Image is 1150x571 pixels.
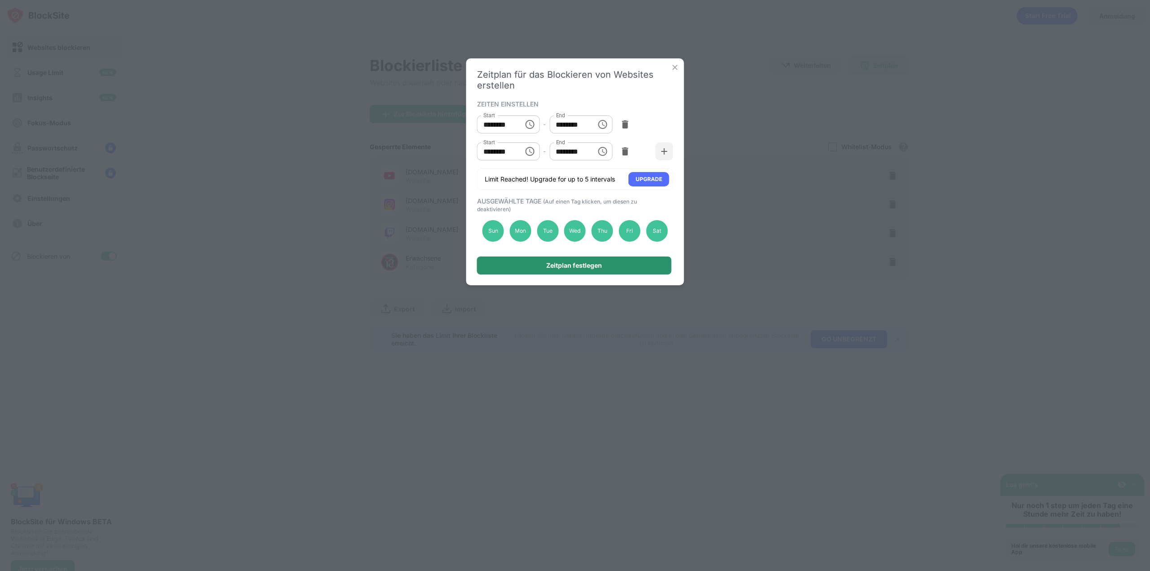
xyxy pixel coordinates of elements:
div: UPGRADE [636,175,662,184]
span: (Auf einen Tag klicken, um diesen zu deaktivieren) [477,198,637,212]
div: Thu [592,220,613,242]
div: Wed [564,220,586,242]
div: - [543,120,546,129]
div: AUSGEWÄHLTE TAGE [477,197,671,212]
button: Choose time, selected time is 12:00 AM [521,115,539,133]
label: End [556,138,565,146]
div: Limit Reached! Upgrade for up to 5 intervals [485,175,615,184]
div: Sat [646,220,668,242]
label: End [556,111,565,119]
div: Zeitplan festlegen [546,262,602,269]
div: Zeitplan für das Blockieren von Websites erstellen [477,69,673,91]
label: Start [483,111,495,119]
img: x-button.svg [671,63,680,72]
label: Start [483,138,495,146]
div: ZEITEN EINSTELLEN [477,100,671,107]
div: Tue [537,220,558,242]
button: Choose time, selected time is 7:00 PM [593,115,611,133]
div: Sun [482,220,504,242]
button: Choose time, selected time is 11:59 PM [593,142,611,160]
div: - [543,146,546,156]
button: Choose time, selected time is 11:00 PM [521,142,539,160]
div: Fri [619,220,641,242]
div: Mon [509,220,531,242]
